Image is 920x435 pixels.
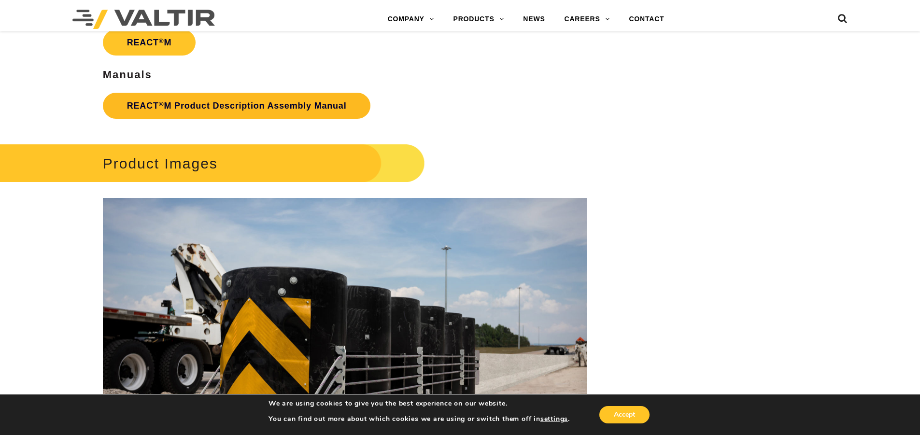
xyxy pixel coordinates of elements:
a: CONTACT [619,10,674,29]
p: You can find out more about which cookies we are using or switch them off in . [269,415,570,423]
button: settings [540,415,568,423]
a: CAREERS [555,10,620,29]
strong: REACT M [127,38,172,47]
strong: Manuals [103,69,152,81]
a: COMPANY [378,10,444,29]
button: Accept [599,406,650,423]
p: We are using cookies to give you the best experience on our website. [269,399,570,408]
img: Valtir [72,10,215,29]
a: REACT®M [103,29,196,56]
a: PRODUCTS [444,10,514,29]
a: NEWS [513,10,554,29]
sup: ® [159,37,164,44]
a: REACT®M Product Description Assembly Manual [103,93,371,119]
sup: ® [159,100,164,108]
